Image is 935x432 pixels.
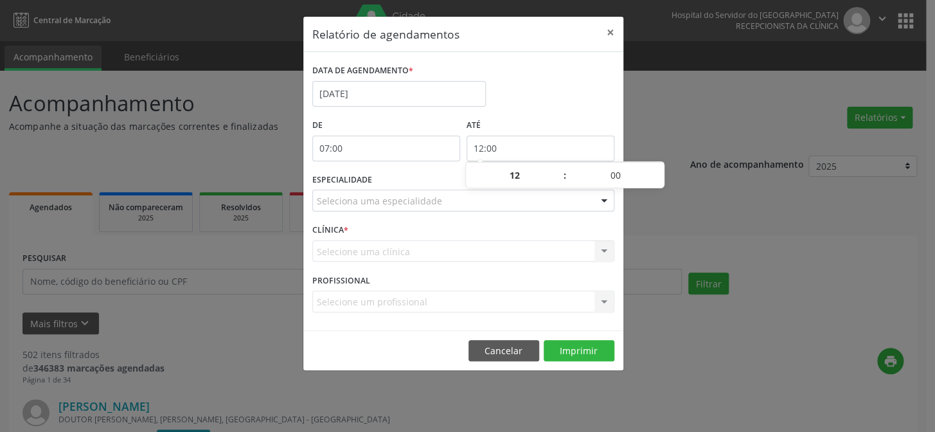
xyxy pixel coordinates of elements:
[563,163,567,188] span: :
[312,271,370,291] label: PROFISSIONAL
[312,136,460,161] input: Selecione o horário inicial
[567,163,664,188] input: Minute
[312,170,372,190] label: ESPECIALIDADE
[317,194,442,208] span: Seleciona uma especialidade
[312,61,413,81] label: DATA DE AGENDAMENTO
[466,163,563,188] input: Hour
[312,26,459,42] h5: Relatório de agendamentos
[468,340,539,362] button: Cancelar
[467,116,614,136] label: ATÉ
[544,340,614,362] button: Imprimir
[312,81,486,107] input: Selecione uma data ou intervalo
[312,116,460,136] label: De
[467,136,614,161] input: Selecione o horário final
[312,221,348,240] label: CLÍNICA
[598,17,623,48] button: Close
